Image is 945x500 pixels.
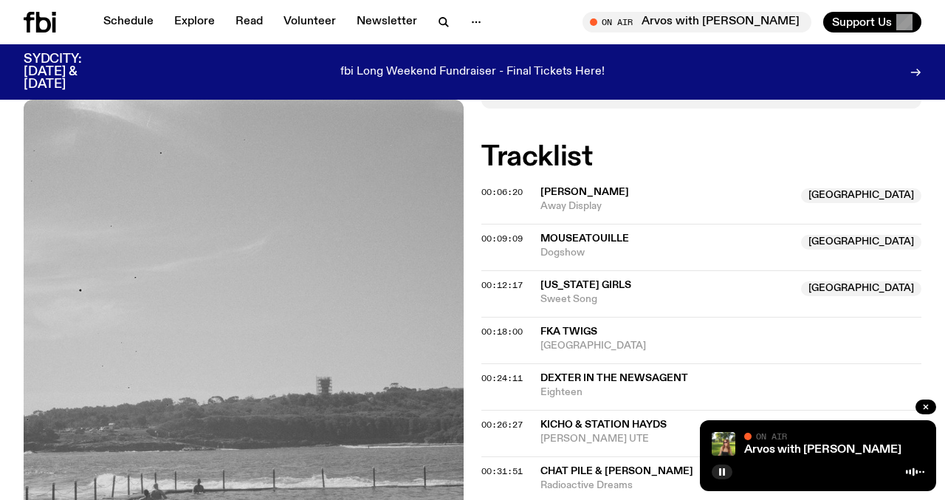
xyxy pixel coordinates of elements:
span: [PERSON_NAME] [540,187,629,197]
span: [GEOGRAPHIC_DATA] [801,281,921,296]
span: Eighteen [540,386,921,400]
a: Newsletter [348,12,426,32]
span: Mouseatouille [540,233,629,244]
span: [GEOGRAPHIC_DATA] [801,188,921,203]
img: Lizzie Bowles is sitting in a bright green field of grass, with dark sunglasses and a black top. ... [712,432,735,456]
button: 00:12:17 [481,281,523,290]
button: 00:26:27 [481,421,523,429]
button: Support Us [823,12,921,32]
button: 00:31:51 [481,468,523,476]
span: Dogshow [540,246,792,260]
a: Arvos with [PERSON_NAME] [744,444,901,456]
span: Support Us [832,16,892,29]
span: 00:31:51 [481,465,523,477]
span: [US_STATE] Girls [540,280,631,290]
button: On AirArvos with [PERSON_NAME] [583,12,811,32]
a: Read [227,12,272,32]
span: 00:12:17 [481,279,523,291]
span: dexter in the newsagent [540,373,688,383]
span: Radioactive Dreams [540,479,921,493]
span: [PERSON_NAME] UTE [540,432,792,446]
a: Schedule [94,12,162,32]
span: 00:26:27 [481,419,523,431]
h2: Tracklist [481,144,921,171]
span: 00:06:20 [481,186,523,198]
h3: SYDCITY: [DATE] & [DATE] [24,53,118,91]
span: Away Display [540,199,792,213]
button: 00:09:09 [481,235,523,243]
span: [GEOGRAPHIC_DATA] [801,235,921,250]
span: Sweet Song [540,292,792,306]
a: Explore [165,12,224,32]
button: 00:24:11 [481,374,523,383]
span: Chat Pile & [PERSON_NAME] [540,466,693,476]
p: fbi Long Weekend Fundraiser - Final Tickets Here! [340,66,605,79]
a: Volunteer [275,12,345,32]
span: [GEOGRAPHIC_DATA] [540,339,921,353]
button: 00:06:20 [481,188,523,196]
span: 00:24:11 [481,372,523,384]
span: On Air [756,431,787,441]
span: 00:18:00 [481,326,523,338]
span: KICHO & Station Hayds [540,419,667,430]
button: 00:18:00 [481,328,523,336]
span: 00:09:09 [481,233,523,244]
span: FKA twigs [540,326,597,337]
